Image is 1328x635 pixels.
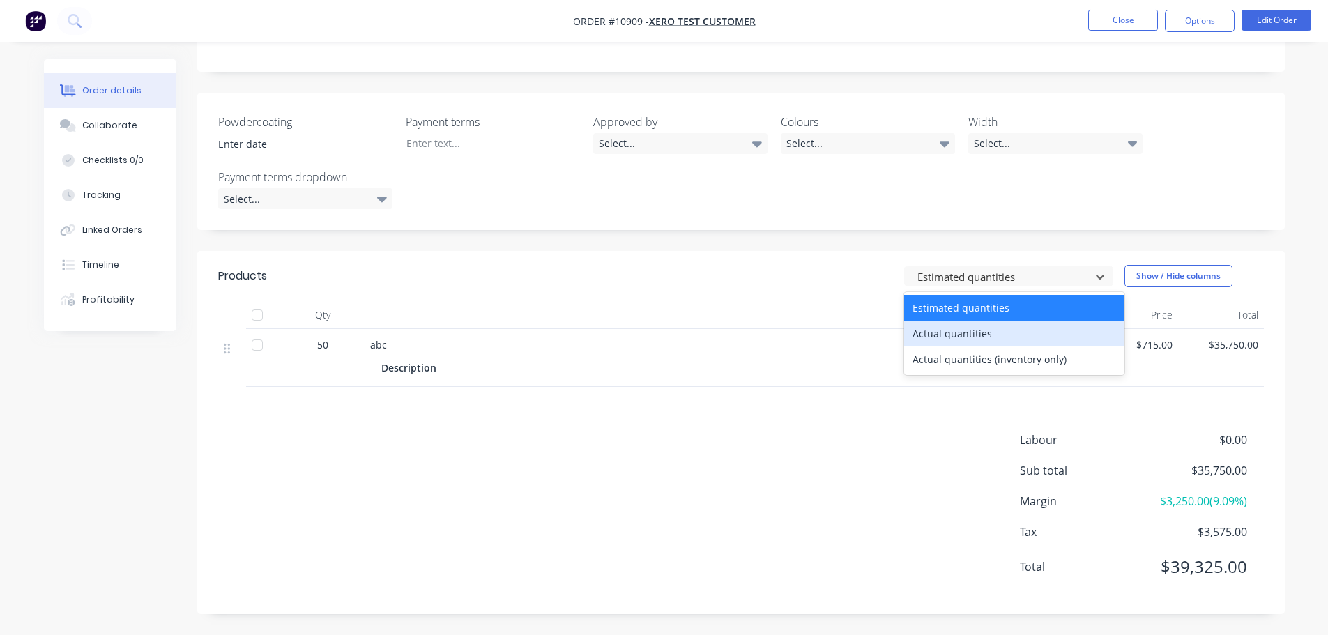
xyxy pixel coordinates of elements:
[649,15,756,28] a: Xero Test Customer
[82,119,137,132] div: Collaborate
[1020,523,1144,540] span: Tax
[968,133,1143,154] div: Select...
[781,133,955,154] div: Select...
[1020,431,1144,448] span: Labour
[208,134,382,155] input: Enter date
[44,282,176,317] button: Profitability
[25,10,46,31] img: Factory
[44,247,176,282] button: Timeline
[904,321,1124,346] div: Actual quantities
[317,337,328,352] span: 50
[82,224,142,236] div: Linked Orders
[1143,523,1246,540] span: $3,575.00
[1143,554,1246,579] span: $39,325.00
[82,189,121,201] div: Tracking
[1093,301,1179,329] div: Price
[44,213,176,247] button: Linked Orders
[593,133,768,154] div: Select...
[82,154,144,167] div: Checklists 0/0
[406,114,580,130] label: Payment terms
[82,259,119,271] div: Timeline
[1020,558,1144,575] span: Total
[370,338,387,351] span: abc
[1020,462,1144,479] span: Sub total
[1020,493,1144,510] span: Margin
[781,114,955,130] label: Colours
[381,358,442,378] div: Description
[904,295,1124,321] div: Estimated quantities
[218,114,392,130] label: Powdercoating
[1242,10,1311,31] button: Edit Order
[44,108,176,143] button: Collaborate
[1124,265,1232,287] button: Show / Hide columns
[82,293,135,306] div: Profitability
[1178,301,1264,329] div: Total
[1143,493,1246,510] span: $3,250.00 ( 9.09 %)
[1143,431,1246,448] span: $0.00
[281,301,365,329] div: Qty
[1184,337,1258,352] span: $35,750.00
[82,84,142,97] div: Order details
[968,114,1143,130] label: Width
[218,268,267,284] div: Products
[1143,462,1246,479] span: $35,750.00
[1088,10,1158,31] button: Close
[593,114,768,130] label: Approved by
[44,178,176,213] button: Tracking
[573,15,649,28] span: Order #10909 -
[44,143,176,178] button: Checklists 0/0
[1099,337,1173,352] span: $715.00
[1165,10,1235,32] button: Options
[218,188,392,209] div: Select...
[44,73,176,108] button: Order details
[904,346,1124,372] div: Actual quantities (inventory only)
[218,169,392,185] label: Payment terms dropdown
